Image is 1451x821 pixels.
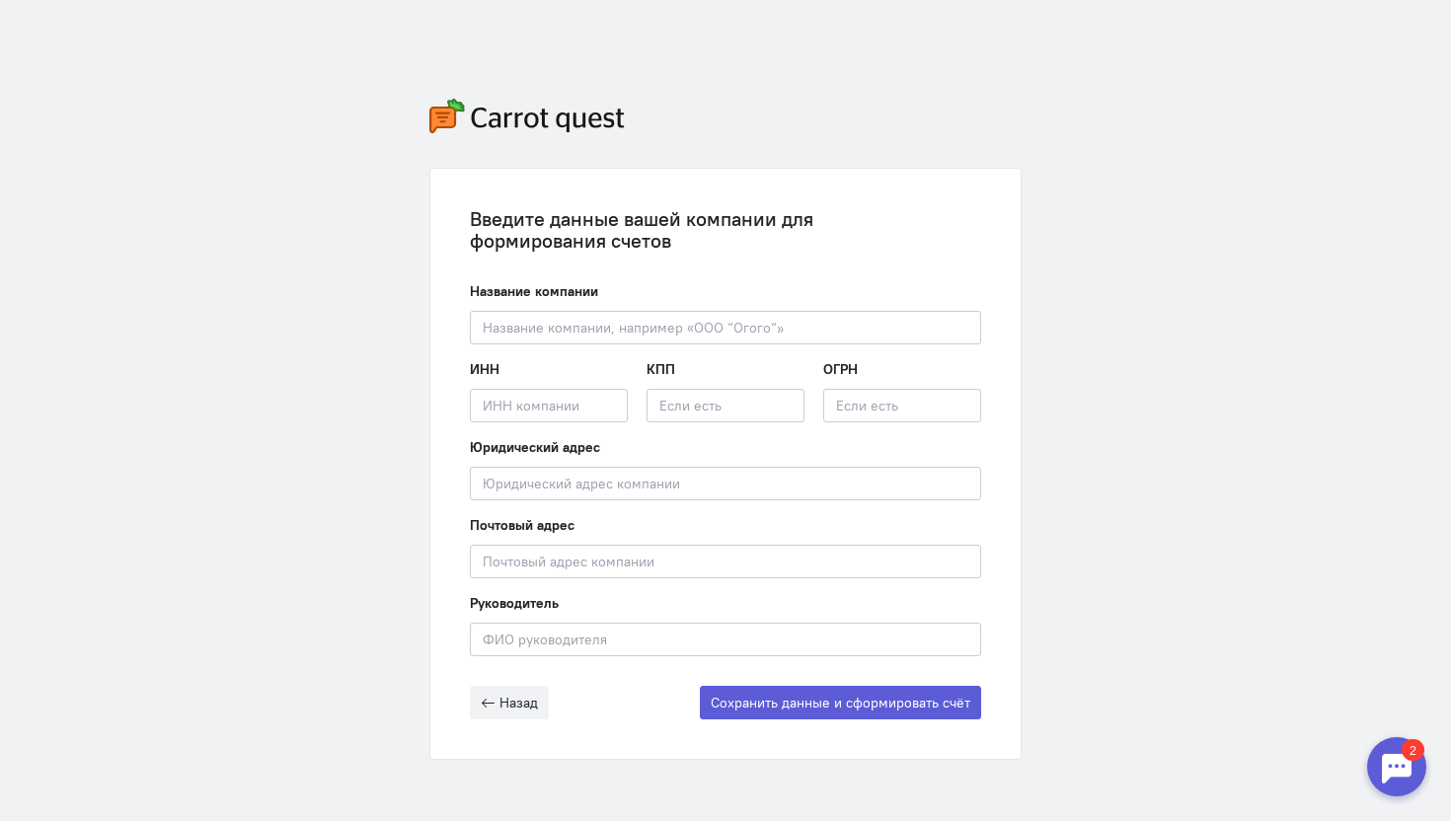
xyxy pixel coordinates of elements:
label: Руководитель [470,593,559,613]
div: 2 [44,12,67,34]
input: ФИО руководителя [470,623,981,656]
span: Назад [499,694,538,711]
img: carrot-quest-logo.svg [429,99,625,133]
label: ОГРН [823,359,858,379]
label: Юридический адрес [470,437,600,457]
input: Почтовый адрес компании [470,545,981,578]
input: Если есть [647,389,804,422]
label: ИНН [470,359,499,379]
input: Название компании, например «ООО “Огого“» [470,311,981,344]
label: Почтовый адрес [470,515,574,535]
input: ИНН компании [470,389,628,422]
label: Название компании [470,281,598,301]
label: КПП [647,359,675,379]
button: Назад [470,686,549,719]
input: Юридический адрес компании [470,467,981,500]
div: Введите данные вашей компании для формирования счетов [470,208,981,252]
button: Сохранить данные и сформировать счёт [700,686,981,719]
input: Если есть [823,389,981,422]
